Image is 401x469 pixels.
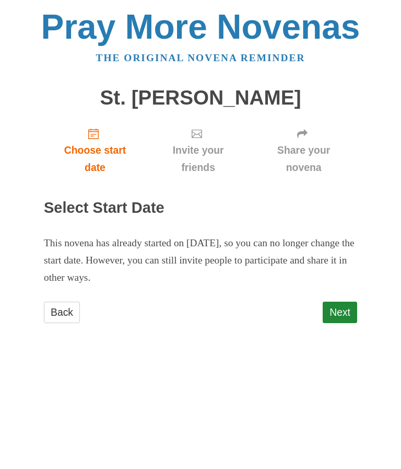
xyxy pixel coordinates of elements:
[41,7,360,46] a: Pray More Novenas
[261,142,347,176] span: Share your novena
[250,119,357,181] a: Share your novena
[54,142,136,176] span: Choose start date
[146,119,250,181] a: Invite your friends
[96,52,305,63] a: The original novena reminder
[44,119,146,181] a: Choose start date
[44,200,357,216] h2: Select Start Date
[44,235,357,287] p: This novena has already started on [DATE], so you can no longer change the start date. However, y...
[157,142,240,176] span: Invite your friends
[44,87,357,109] h1: St. [PERSON_NAME]
[44,302,80,323] a: Back
[323,302,357,323] a: Next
